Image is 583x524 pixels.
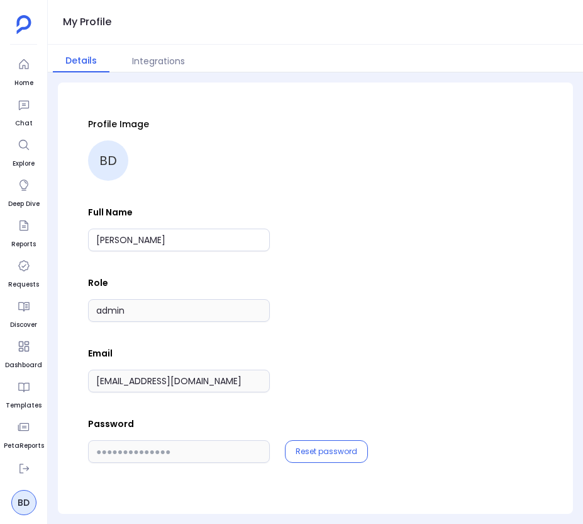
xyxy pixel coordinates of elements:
[296,447,357,457] button: Reset password
[13,53,35,88] a: Home
[88,347,543,360] p: Email
[53,50,109,72] button: Details
[11,239,36,249] span: Reports
[5,360,42,370] span: Dashboard
[4,416,44,451] a: PetaReports
[88,118,543,130] p: Profile Image
[8,280,39,290] span: Requests
[63,13,111,31] h1: My Profile
[88,299,270,322] input: Role
[13,159,35,169] span: Explore
[6,401,42,411] span: Templates
[8,199,40,209] span: Deep Dive
[13,118,35,128] span: Chat
[5,335,42,370] a: Dashboard
[88,229,270,251] input: Full Name
[13,134,35,169] a: Explore
[13,78,35,88] span: Home
[88,418,543,430] p: Password
[88,370,270,392] input: Email
[13,93,35,128] a: Chat
[8,174,40,209] a: Deep Dive
[119,50,197,72] button: Integrations
[10,295,37,330] a: Discover
[88,140,128,181] div: BD
[10,320,37,330] span: Discover
[88,440,270,463] input: ●●●●●●●●●●●●●●
[88,276,543,289] p: Role
[4,441,44,451] span: PetaReports
[88,206,543,219] p: Full Name
[11,490,36,515] a: BD
[6,375,42,411] a: Templates
[11,214,36,249] a: Reports
[16,15,31,34] img: petavue logo
[8,254,39,290] a: Requests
